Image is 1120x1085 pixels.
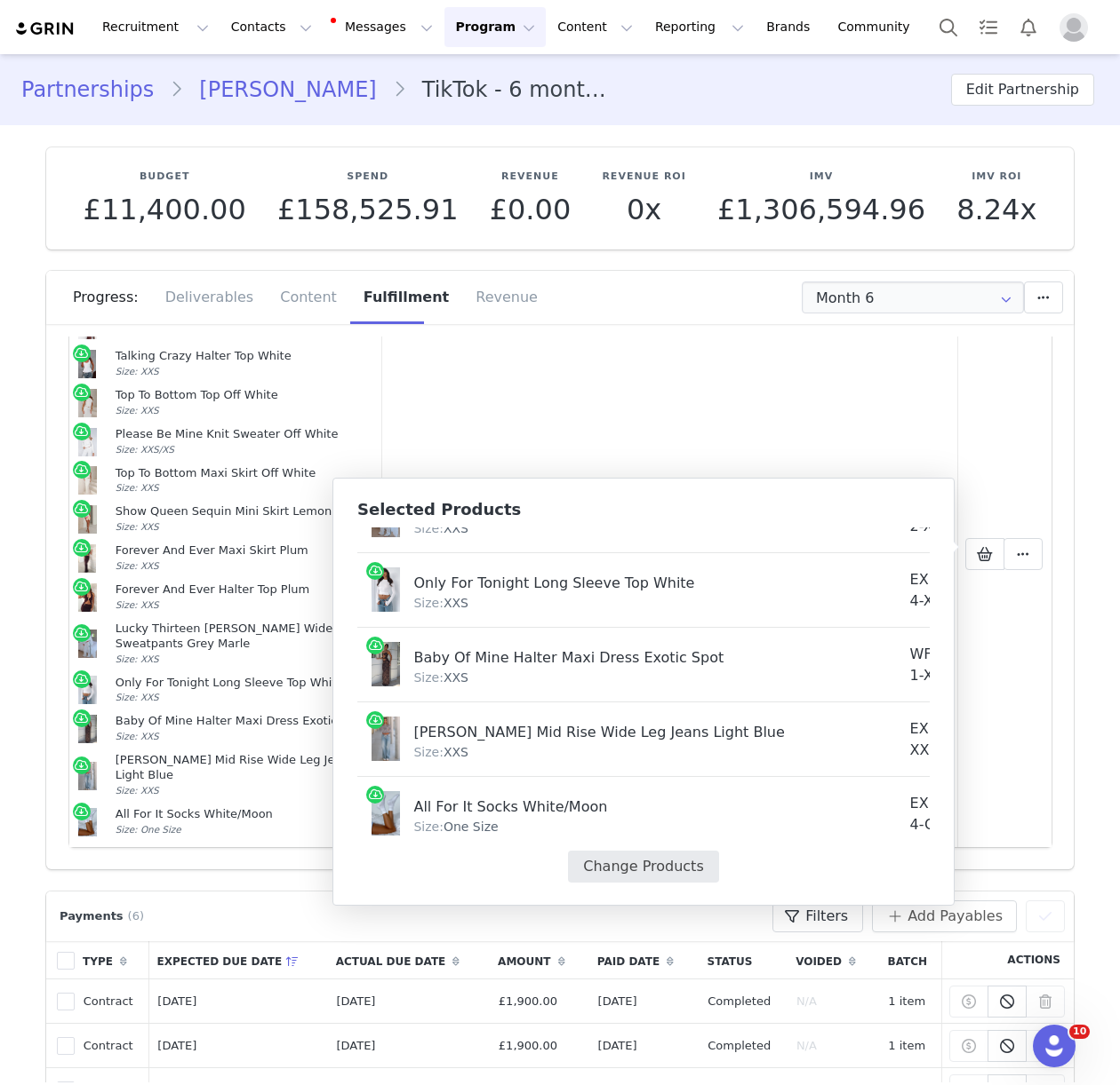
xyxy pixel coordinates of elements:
[413,791,834,818] div: All For It Socks White/Moon
[78,544,97,573] img: white-fox-forever-and-ever-maxi-skirt-forever-and-ever-halter-top-plum-purple.8.04.25.02.jpg
[1060,13,1088,42] img: placeholder-profile.jpg
[116,521,159,532] span: Size: XXS
[152,271,268,324] div: Deliverables
[644,7,755,47] button: Reporting
[78,762,97,790] img: white-fox-kendall-mid-rise-wide-leg-jeans-light-blue-28.5.25-4.jpg
[116,824,181,835] span: Size: One Size
[78,676,97,704] img: ONLY_FOR_TONIGHT_LONG_SLEEVE_TOP_WHITE_050722_01.jpg
[78,583,97,612] img: white-fox-forever-and-ever-maxi-skirt-forever-and-ever-halter-top-plum-purple.8.04.25.04.jpg
[116,785,159,796] span: Size: XXS
[116,560,159,571] span: Size: XXS
[1009,7,1048,47] button: Notifications
[116,466,374,481] div: Top To Bottom Maxi Skirt Off White
[896,628,1012,702] td: WFLOD354-1-XXS
[547,7,644,47] button: Content
[372,791,400,836] img: ALL_FOR_IT_SOCKS_21.11..23_02.jpg
[880,1024,941,1068] td: 1 item
[73,271,152,324] div: Progress:
[413,745,443,759] span: Size:
[14,20,76,37] img: grin logo
[490,941,589,979] th: Amount
[149,1024,328,1068] td: [DATE]
[328,979,490,1024] td: [DATE]
[84,193,246,226] span: £11,400.00
[220,7,323,47] button: Contacts
[956,194,1036,226] p: 8.24x
[951,74,1094,106] button: Edit Partnership
[183,74,392,106] a: [PERSON_NAME]
[413,521,443,535] span: Size:
[700,1024,788,1068] td: Completed
[602,194,685,226] p: 0x
[78,350,97,378] img: white-fox-talking-crazy-halter-top-white--12.8.25-02.jpg
[589,979,700,1024] td: [DATE]
[78,466,97,495] img: white-fox-top-to-bottom-maxi-skirt-top-off-white-22.7.25-05.jpg
[92,7,220,47] button: Recruitment
[267,271,350,324] div: Content
[350,271,462,324] div: Fulfillment
[413,642,834,669] div: Baby Of Mine Halter Maxi Dress Exotic Spot
[328,1024,490,1068] td: [DATE]
[413,820,443,834] span: Size:
[116,349,374,364] div: Talking Crazy Halter Top White
[413,567,834,594] div: Only For Tonight Long Sleeve Top White
[896,777,1012,851] td: EXDAL1038-4-O/S
[700,979,788,1024] td: Completed
[78,428,97,456] img: 8YywtmLE.jpg
[1069,1025,1090,1039] span: 10
[413,596,468,610] span: XXS
[490,170,572,185] p: Revenue
[116,427,374,442] div: Please Be Mine Knit Sweater Off White
[116,482,159,493] span: Size: XXS
[788,979,879,1024] td: N/A
[21,74,170,106] a: Partnerships
[149,941,328,979] th: Expected Due Date
[700,941,788,979] th: Status
[413,521,468,535] span: XXS
[413,820,498,834] span: One Size
[84,170,246,185] p: Budget
[116,753,374,783] div: [PERSON_NAME] Mid Rise Wide Leg Jeans Light Blue
[116,405,159,416] span: Size: XXS
[116,731,159,741] span: Size: XXS
[116,388,374,403] div: Top To Bottom Top Off White
[499,1039,557,1052] span: £1,900.00
[78,808,97,836] img: ALL_FOR_IT_SOCKS_21.11..23_02.jpg
[896,702,1012,777] td: EXKM64-1-XXS
[499,994,557,1008] span: £1,900.00
[75,941,149,979] th: Type
[78,630,97,658] img: white-fox-lucky-thirteen-charise-zip-front-hoodie-grey-marle-lucky-thirteen-charise-wide-leg-swea...
[78,715,97,743] img: 508337618_18511951468055761_778012960228835356_n.jpg
[956,170,1036,185] p: IMV ROI
[116,692,159,702] span: Size: XXS
[602,170,685,185] p: Revenue ROI
[772,900,863,932] button: Filters
[116,444,174,455] span: Size: XXS/XS
[828,7,929,47] a: Community
[880,941,941,979] th: Batch
[589,1024,700,1068] td: [DATE]
[413,596,443,610] span: Size:
[413,670,443,685] span: Size:
[116,504,374,519] div: Show Queen Sequin Mini Skirt Lemon Spritz
[788,1024,879,1068] td: N/A
[357,501,930,519] h5: Selected Products
[116,543,374,558] div: Forever And Ever Maxi Skirt Plum
[324,7,444,47] button: Messages
[589,941,700,979] th: Paid Date
[372,642,400,686] img: 508337618_18511951468055761_778012960228835356_n.jpg
[805,906,848,927] span: Filters
[116,622,374,652] div: Lucky Thirteen [PERSON_NAME] Wide Leg Sweatpants Grey Marle
[116,807,374,822] div: All For It Socks White/Moon
[413,745,468,759] span: XXS
[788,941,879,979] th: Voided
[75,1024,149,1068] td: Contract
[149,979,328,1024] td: [DATE]
[128,907,144,925] span: (6)
[717,193,925,226] span: £1,306,594.96
[14,14,616,34] body: Rich Text Area. Press ALT-0 for help.
[929,7,968,47] button: Search
[328,941,490,979] th: Actual Due Date
[277,193,459,226] span: £158,525.91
